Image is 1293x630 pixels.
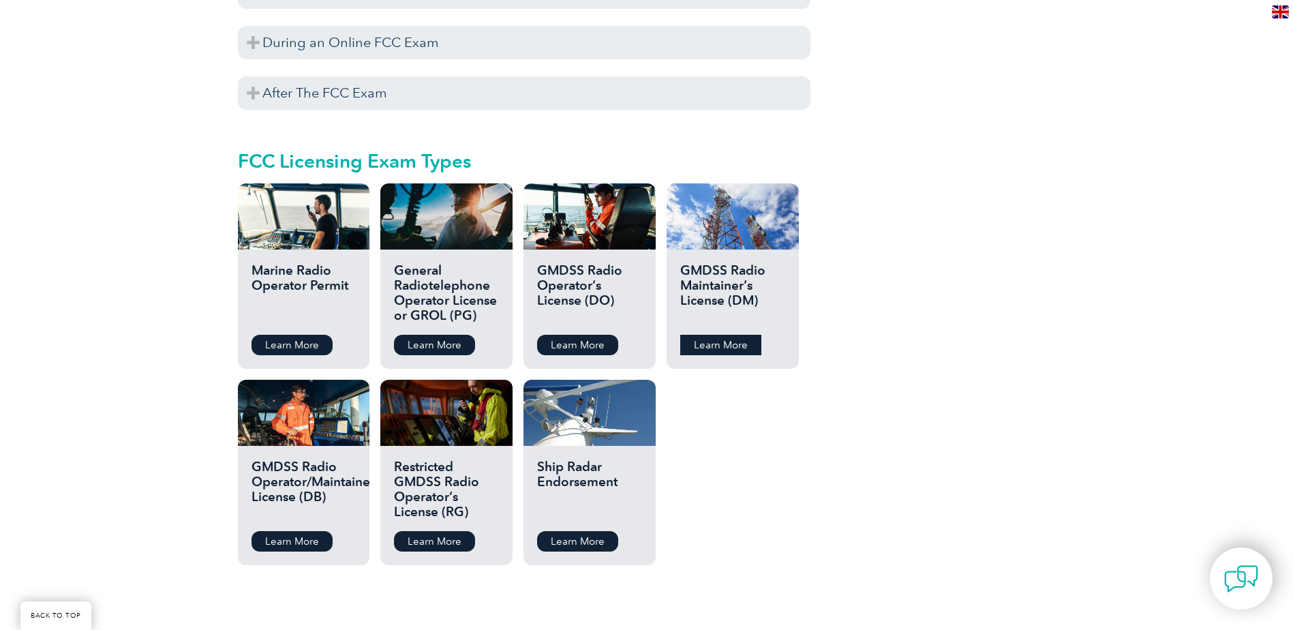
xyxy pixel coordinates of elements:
[537,460,641,521] h2: Ship Radar Endorsement
[238,26,810,59] h3: During an Online FCC Exam
[537,335,618,355] a: Learn More
[680,263,785,325] h2: GMDSS Radio Maintainer’s License (DM)
[394,531,475,552] a: Learn More
[537,263,641,325] h2: GMDSS Radio Operator’s License (DO)
[1272,5,1289,18] img: en
[238,76,810,110] h3: After The FCC Exam
[252,460,356,521] h2: GMDSS Radio Operator/Maintainer License (DB)
[1224,562,1258,596] img: contact-chat.png
[252,263,356,325] h2: Marine Radio Operator Permit
[537,531,618,552] a: Learn More
[394,335,475,355] a: Learn More
[238,150,810,172] h2: FCC Licensing Exam Types
[252,531,333,552] a: Learn More
[680,335,761,355] a: Learn More
[394,460,498,521] h2: Restricted GMDSS Radio Operator’s License (RG)
[394,263,498,325] h2: General Radiotelephone Operator License or GROL (PG)
[252,335,333,355] a: Learn More
[20,601,91,630] a: BACK TO TOP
